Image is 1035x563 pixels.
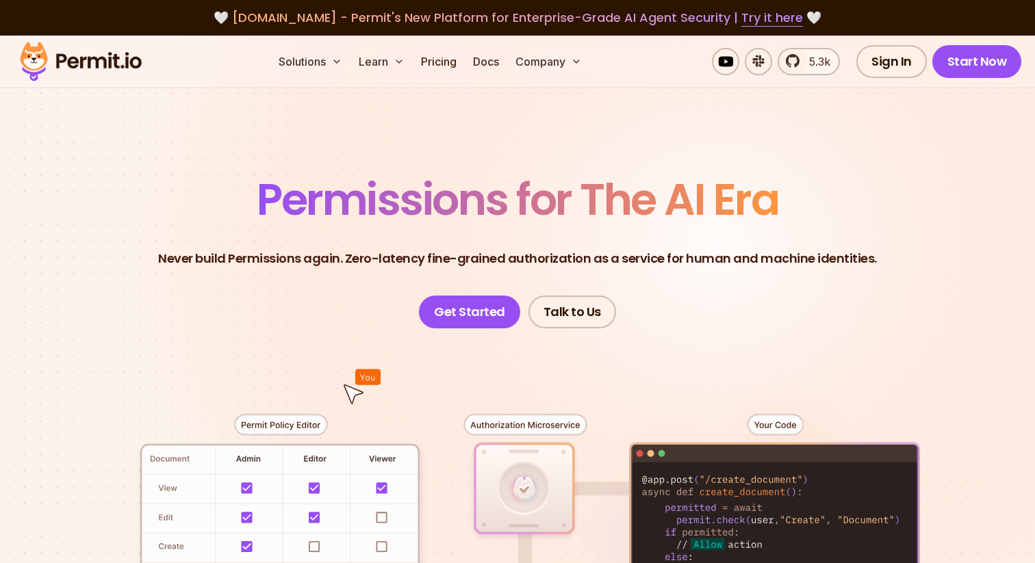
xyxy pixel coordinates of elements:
[158,249,877,268] p: Never build Permissions again. Zero-latency fine-grained authorization as a service for human and...
[232,9,803,26] span: [DOMAIN_NAME] - Permit's New Platform for Enterprise-Grade AI Agent Security |
[33,8,1002,27] div: 🤍 🤍
[468,48,504,75] a: Docs
[510,48,587,75] button: Company
[528,296,616,328] a: Talk to Us
[801,53,830,70] span: 5.3k
[419,296,520,328] a: Get Started
[257,169,778,230] span: Permissions for The AI Era
[741,9,803,27] a: Try it here
[14,38,148,85] img: Permit logo
[856,45,927,78] a: Sign In
[932,45,1022,78] a: Start Now
[273,48,348,75] button: Solutions
[416,48,462,75] a: Pricing
[778,48,840,75] a: 5.3k
[353,48,410,75] button: Learn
